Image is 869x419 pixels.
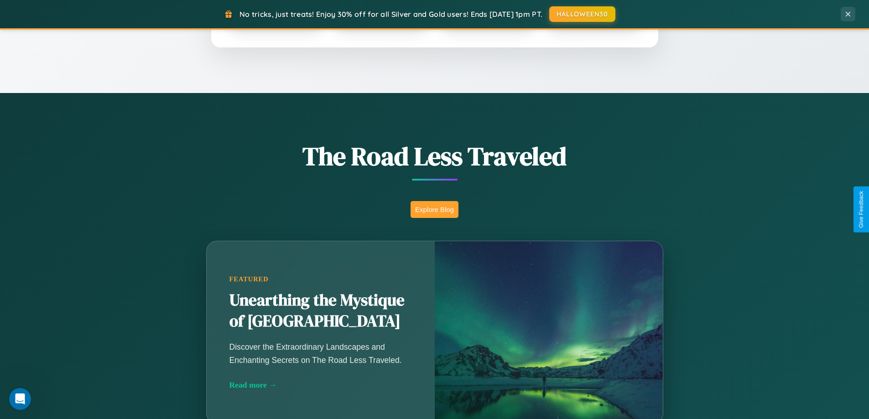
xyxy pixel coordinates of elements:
div: Give Feedback [858,191,864,228]
span: No tricks, just treats! Enjoy 30% off for all Silver and Gold users! Ends [DATE] 1pm PT. [239,10,542,19]
h2: Unearthing the Mystique of [GEOGRAPHIC_DATA] [229,290,412,332]
div: Read more → [229,380,412,390]
button: HALLOWEEN30 [549,6,615,22]
button: Explore Blog [411,201,458,218]
h1: The Road Less Traveled [161,139,708,174]
iframe: Intercom live chat [9,388,31,410]
div: Featured [229,275,412,283]
p: Discover the Extraordinary Landscapes and Enchanting Secrets on The Road Less Traveled. [229,341,412,366]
